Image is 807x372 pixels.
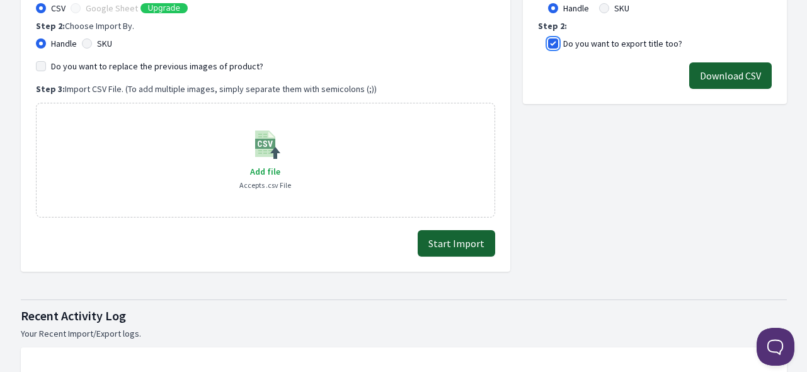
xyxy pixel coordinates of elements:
label: Do you want to replace the previous images of product? [51,60,263,73]
b: Step 3: [36,83,65,95]
label: SKU [614,2,629,15]
button: Download CSV [689,62,772,89]
label: Handle [563,2,589,15]
label: Do you want to export title too? [563,37,682,50]
p: Import CSV File. (To add multiple images, simply separate them with semicolons (;)) [36,83,495,95]
b: Step 2: [538,20,567,32]
label: Handle [51,37,77,50]
iframe: Toggle Customer Support [757,328,794,366]
button: Start Import [418,230,495,257]
b: Step 2: [36,20,65,32]
h1: Recent Activity Log [21,307,787,325]
label: SKU [97,37,112,50]
p: Accepts .csv File [239,179,291,192]
label: CSV [51,2,66,15]
p: Your Recent Import/Export logs. [21,327,787,340]
label: Google Sheet [86,2,138,15]
span: Upgrade [148,3,180,13]
p: Choose Import By. [36,20,495,32]
span: Add file [250,166,280,177]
